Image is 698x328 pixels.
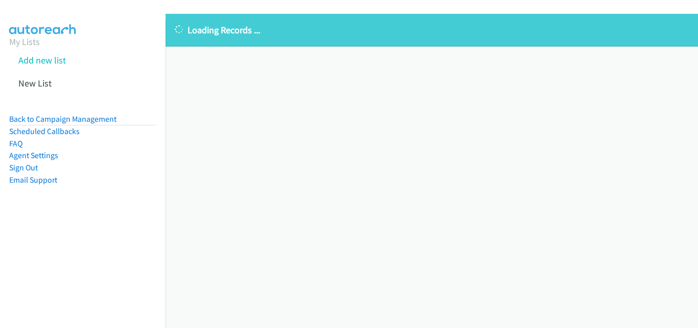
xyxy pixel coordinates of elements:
[9,150,58,160] a: Agent Settings
[9,126,80,136] a: Scheduled Callbacks
[9,114,117,124] a: Back to Campaign Management
[18,77,52,89] a: New List
[175,23,689,37] p: Loading Records ...
[9,139,22,148] a: FAQ
[9,163,38,172] a: Sign Out
[9,175,57,185] a: Email Support
[18,54,66,66] a: Add new list
[9,36,40,48] a: My Lists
